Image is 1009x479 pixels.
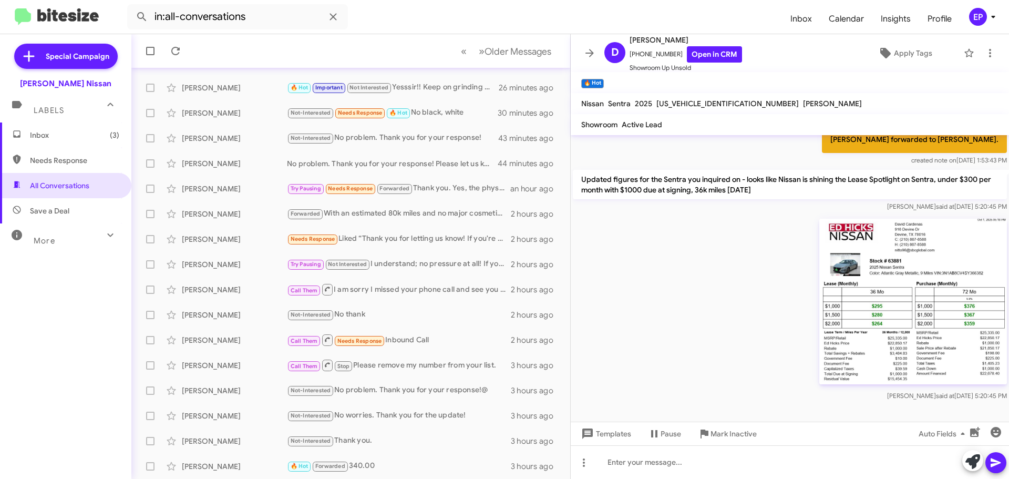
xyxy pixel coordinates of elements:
a: Special Campaign [14,44,118,69]
div: [PERSON_NAME] [182,108,287,118]
div: [PERSON_NAME] [182,310,287,320]
div: Inbound Call [287,333,511,346]
div: 2 hours ago [511,259,562,270]
span: [PERSON_NAME] [DATE] 5:20:45 PM [887,202,1007,210]
span: Not Interested [349,84,388,91]
span: » [479,45,485,58]
div: Please remove my number from your list. [287,359,511,372]
div: [PERSON_NAME] [182,411,287,421]
span: (3) [110,130,119,140]
div: [PERSON_NAME] [182,83,287,93]
span: [PERSON_NAME] [DATE] 5:20:45 PM [887,392,1007,400]
span: Showroom Up Unsold [630,63,742,73]
div: [PERSON_NAME] [182,360,287,371]
p: Updated figures for the Sentra you inquired on - looks like Nissan is shining the Lease Spotlight... [573,170,1007,199]
span: D [611,44,619,61]
span: 🔥 Hot [291,84,308,91]
div: 26 minutes ago [499,83,562,93]
span: Needs Response [328,185,373,192]
span: Auto Fields [919,424,969,443]
div: [PERSON_NAME] [182,158,287,169]
span: Active Lead [622,120,662,129]
span: Forwarded [288,209,323,219]
span: Sentra [608,99,631,108]
span: Forwarded [313,462,347,472]
a: Profile [919,4,960,34]
div: 43 minutes ago [499,133,562,144]
span: [PERSON_NAME] [803,99,862,108]
span: Save a Deal [30,206,69,216]
div: 2 hours ago [511,310,562,320]
span: Not Interested [328,261,367,268]
div: [PERSON_NAME] [182,461,287,472]
span: said at [936,392,954,400]
span: Special Campaign [46,51,109,62]
div: [PERSON_NAME] [182,209,287,219]
div: No problem. Thank you for your response! Please let us know if there is anything we can help you ... [287,158,499,169]
div: With an estimated 80k miles and no major cosmetic or mechanical issue's, 12400-13250 [287,208,511,220]
div: No black, white [287,107,499,119]
span: Not-Interested [291,412,331,419]
button: Mark Inactive [689,424,765,443]
span: Forwarded [377,184,412,194]
span: [PHONE_NUMBER] [630,46,742,63]
div: Thank you. [287,435,511,447]
div: 30 minutes ago [499,108,562,118]
span: Nissan [581,99,604,108]
button: Templates [571,424,640,443]
span: Call Them [291,338,318,344]
span: Needs Response [30,155,119,166]
div: [PERSON_NAME] [182,436,287,446]
span: 🔥 Hot [389,109,407,116]
div: No problem. Thank you for your response!@ [287,384,511,396]
span: Older Messages [485,46,551,57]
span: Call Them [291,363,318,370]
div: I am sorry I missed your phone call and see you got connected with [PERSON_NAME] here at [PERSON_... [287,283,511,296]
span: [PERSON_NAME] [630,34,742,46]
a: Inbox [782,4,820,34]
span: Inbox [30,130,119,140]
span: 🔥 Hot [291,463,308,470]
span: Apply Tags [894,44,932,63]
button: EP [960,8,997,26]
div: 2 hours ago [511,335,562,345]
span: Important [315,84,343,91]
span: Mark Inactive [711,424,757,443]
div: EP [969,8,987,26]
span: Pause [661,424,681,443]
span: Needs Response [338,109,383,116]
span: Needs Response [291,236,335,242]
div: 3 hours ago [511,461,562,472]
div: [PERSON_NAME] [182,284,287,295]
div: 3 hours ago [511,411,562,421]
span: Stop [337,363,350,370]
div: [PERSON_NAME] [182,385,287,396]
a: Open in CRM [687,46,742,63]
button: Pause [640,424,689,443]
div: 3 hours ago [511,385,562,396]
img: 2Q== [819,219,1007,384]
span: [DATE] 1:53:43 PM [911,156,1007,164]
span: Labels [34,106,64,115]
span: 2025 [635,99,652,108]
div: [PERSON_NAME] Nissan [20,78,111,89]
p: [PERSON_NAME] forwarded to [PERSON_NAME]. [822,126,1007,153]
div: [PERSON_NAME] [182,234,287,244]
button: Apply Tags [851,44,959,63]
span: Try Pausing [291,261,321,268]
div: Yesssir!! Keep on grinding baby!! Stay blessed brother [287,81,499,94]
div: 3 hours ago [511,360,562,371]
span: Not-Interested [291,387,331,394]
span: Not-Interested [291,311,331,318]
span: said at [936,202,954,210]
div: No thank [287,309,511,321]
div: I understand; no pressure at all! If you change your mind about selling your Rogue Sport, feel fr... [287,258,511,270]
span: Templates [579,424,631,443]
a: Calendar [820,4,872,34]
span: « [461,45,467,58]
small: 🔥 Hot [581,79,604,88]
div: [PERSON_NAME] [182,184,287,194]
